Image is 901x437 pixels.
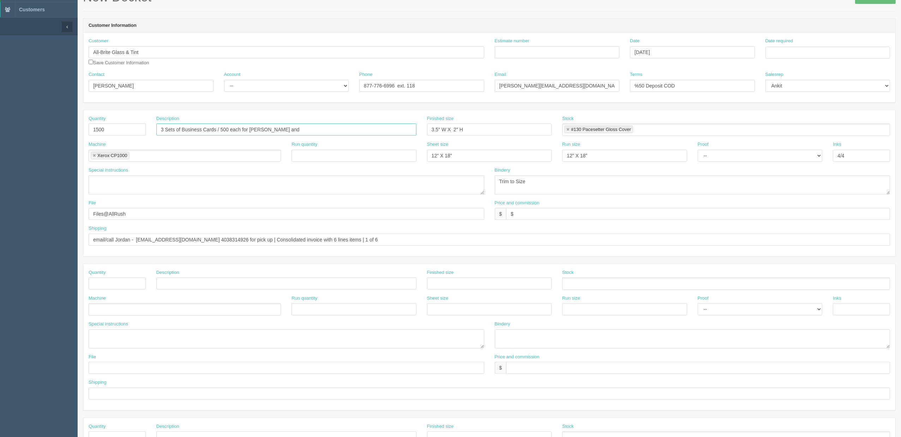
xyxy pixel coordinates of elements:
[562,115,574,122] label: Stock
[562,423,574,430] label: Stock
[495,175,890,194] textarea: Trim to Size
[89,38,108,44] label: Customer
[83,19,895,33] header: Customer Information
[89,321,128,328] label: Special instructions
[156,269,179,276] label: Description
[698,141,709,148] label: Proof
[89,141,106,148] label: Machine
[427,115,454,122] label: Finished size
[89,38,484,66] div: Save Customer Information
[562,269,574,276] label: Stock
[97,153,127,158] div: Xerox CP1000
[495,321,510,328] label: Bindery
[630,38,639,44] label: Date
[495,362,506,374] div: $
[495,167,510,174] label: Bindery
[571,127,631,132] div: #130 Pacesetter Gloss Cover
[427,423,454,430] label: Finished size
[89,225,107,232] label: Shipping
[495,71,506,78] label: Email
[89,295,106,302] label: Machine
[562,141,580,148] label: Run size
[562,295,580,302] label: Run size
[630,71,642,78] label: Terms
[495,200,540,206] label: Price and commission
[89,71,104,78] label: Contact
[427,295,449,302] label: Sheet size
[89,46,484,58] input: Enter customer name
[89,167,128,174] label: Special instructions
[833,141,841,148] label: Inks
[89,200,96,206] label: File
[359,71,373,78] label: Phone
[156,115,179,122] label: Description
[698,295,709,302] label: Proof
[156,423,179,430] label: Description
[765,71,783,78] label: Salesrep
[89,269,106,276] label: Quantity
[495,354,540,360] label: Price and commission
[89,423,106,430] label: Quantity
[19,7,45,12] span: Customers
[495,38,529,44] label: Estimate number
[765,38,793,44] label: Date required
[89,354,96,360] label: File
[495,208,506,220] div: $
[427,141,449,148] label: Sheet size
[833,295,841,302] label: Inks
[292,295,317,302] label: Run quantity
[495,329,890,348] textarea: Trim to size, Bundles of 500 per design
[292,141,317,148] label: Run quantity
[427,269,454,276] label: Finished size
[89,379,107,386] label: Shipping
[224,71,241,78] label: Account
[89,115,106,122] label: Quantity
